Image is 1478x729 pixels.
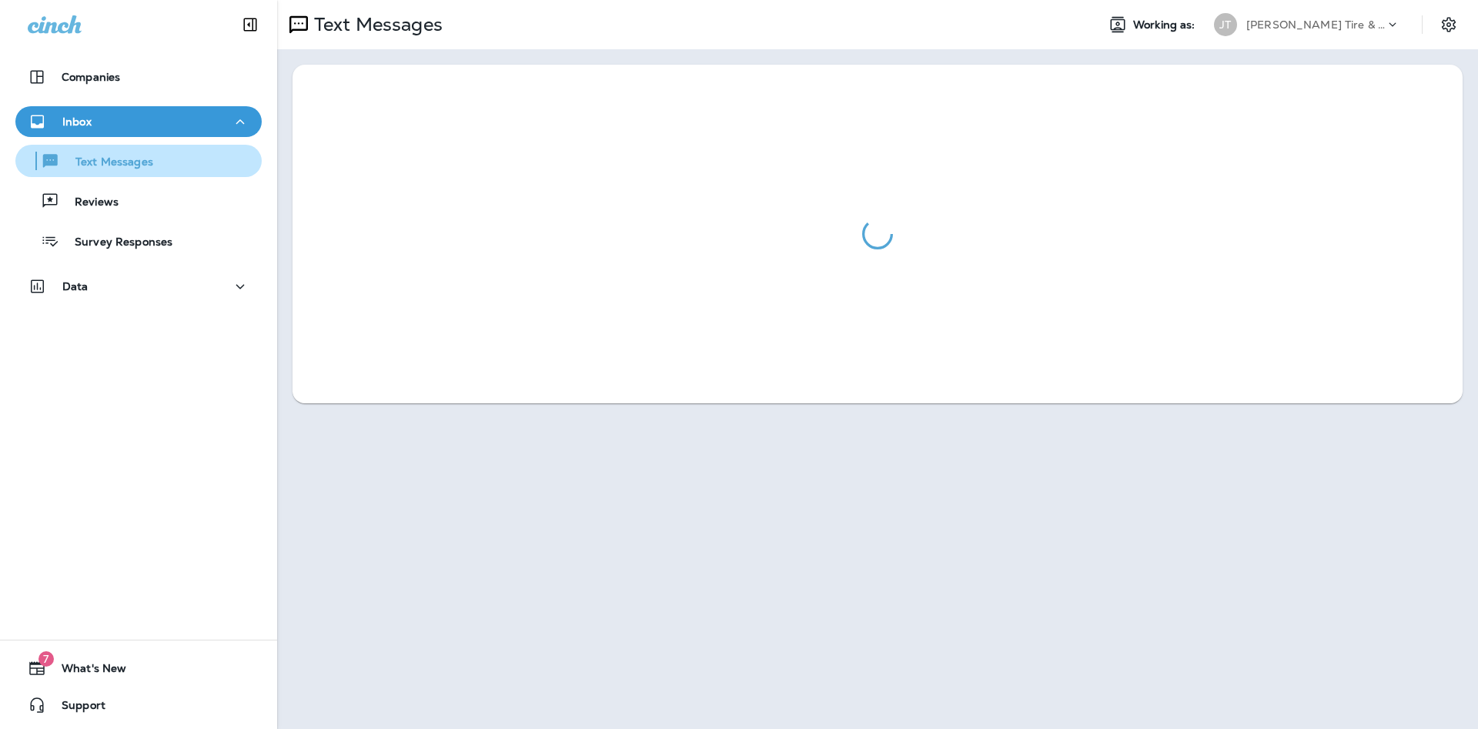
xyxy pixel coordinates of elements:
[38,651,54,667] span: 7
[1133,18,1199,32] span: Working as:
[62,71,120,83] p: Companies
[1214,13,1237,36] div: JT
[15,271,262,302] button: Data
[46,662,126,681] span: What's New
[15,62,262,92] button: Companies
[1435,11,1463,38] button: Settings
[15,653,262,684] button: 7What's New
[59,196,119,210] p: Reviews
[15,185,262,217] button: Reviews
[15,690,262,721] button: Support
[308,13,443,36] p: Text Messages
[15,106,262,137] button: Inbox
[62,115,92,128] p: Inbox
[229,9,272,40] button: Collapse Sidebar
[15,225,262,257] button: Survey Responses
[59,236,172,250] p: Survey Responses
[62,280,89,293] p: Data
[1246,18,1385,31] p: [PERSON_NAME] Tire & Auto
[46,699,105,717] span: Support
[15,145,262,177] button: Text Messages
[60,155,153,170] p: Text Messages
